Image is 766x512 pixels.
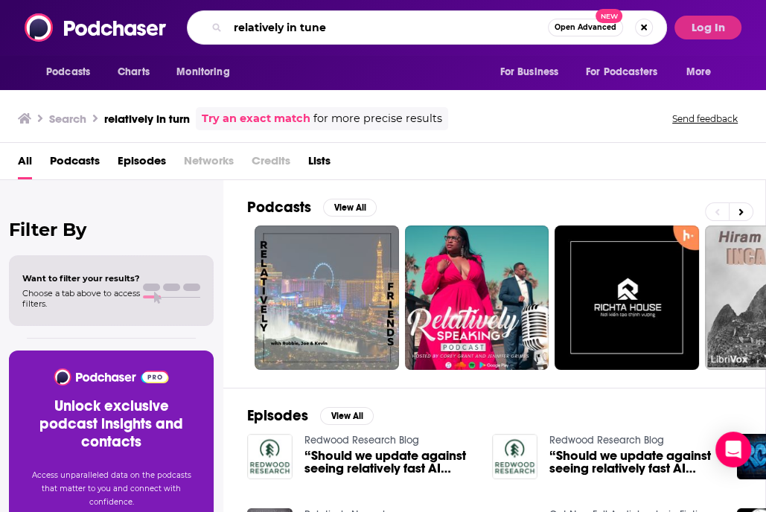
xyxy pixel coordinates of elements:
button: Open AdvancedNew [548,19,623,36]
span: “Should we update against seeing relatively fast AI progress in [DATE] and 2026?” by [PERSON_NAME] [549,449,719,475]
span: Charts [118,62,150,83]
span: Monitoring [176,62,229,83]
a: Podcasts [50,149,100,179]
img: Podchaser - Follow, Share and Rate Podcasts [25,13,167,42]
button: Send feedback [668,112,742,125]
a: Lists [308,149,331,179]
a: PodcastsView All [247,198,377,217]
span: Open Advanced [555,24,616,31]
button: open menu [676,58,730,86]
a: Redwood Research Blog [549,434,664,447]
a: “Should we update against seeing relatively fast AI progress in 2025 and 2026?” by Ryan Greenblatt [304,449,474,475]
button: open menu [36,58,109,86]
span: For Business [500,62,558,83]
span: Networks [184,149,234,179]
button: open menu [166,58,249,86]
h3: Search [49,112,86,126]
span: “Should we update against seeing relatively fast AI progress in [DATE] and 2026?” by [PERSON_NAME] [304,449,474,475]
div: Search podcasts, credits, & more... [187,10,667,45]
h2: Filter By [9,219,214,240]
span: for more precise results [313,110,442,127]
img: Podchaser - Follow, Share and Rate Podcasts [53,368,170,385]
span: Choose a tab above to access filters. [22,288,140,309]
span: For Podcasters [586,62,657,83]
button: open menu [576,58,679,86]
p: Access unparalleled data on the podcasts that matter to you and connect with confidence. [27,469,196,509]
a: Redwood Research Blog [304,434,419,447]
span: Credits [252,149,290,179]
a: “Should we update against seeing relatively fast AI progress in 2025 and 2026?” by Ryan Greenblatt [549,449,719,475]
a: EpisodesView All [247,406,374,425]
img: “Should we update against seeing relatively fast AI progress in 2025 and 2026?” by Ryan Greenblatt [492,434,537,479]
a: Try an exact match [202,110,310,127]
h3: Unlock exclusive podcast insights and contacts [27,397,196,451]
span: More [686,62,712,83]
button: Log In [674,16,741,39]
a: All [18,149,32,179]
button: open menu [489,58,577,86]
a: Episodes [118,149,166,179]
span: New [596,9,622,23]
h2: Podcasts [247,198,311,217]
img: “Should we update against seeing relatively fast AI progress in 2025 and 2026?” by Ryan Greenblatt [247,434,293,479]
h2: Episodes [247,406,308,425]
div: Open Intercom Messenger [715,432,751,467]
span: Podcasts [46,62,90,83]
input: Search podcasts, credits, & more... [228,16,548,39]
button: View All [320,407,374,425]
button: View All [323,199,377,217]
a: Charts [108,58,159,86]
h3: relatively in turn [104,112,190,126]
span: Want to filter your results? [22,273,140,284]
